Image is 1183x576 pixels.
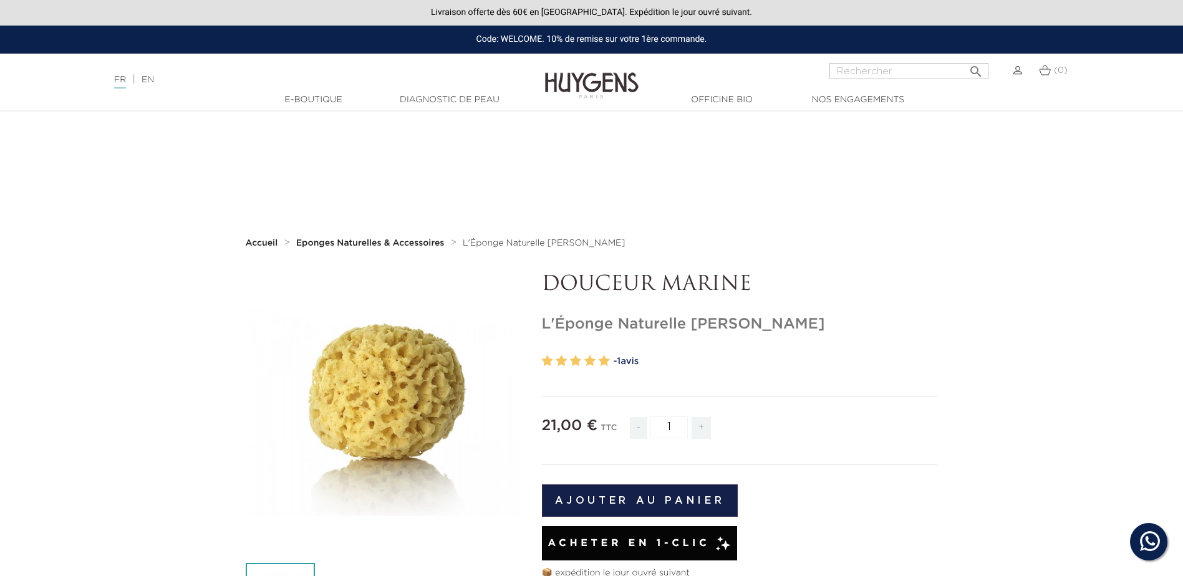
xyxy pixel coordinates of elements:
span: L'Éponge Naturelle [PERSON_NAME] [463,239,625,247]
strong: Eponges Naturelles & Accessoires [296,239,445,247]
span: 21,00 € [542,418,597,433]
label: 1 [542,352,553,370]
a: E-Boutique [251,94,376,107]
a: Eponges Naturelles & Accessoires [296,238,448,248]
label: 3 [570,352,581,370]
img: Huygens [545,52,639,100]
label: 4 [584,352,596,370]
input: Quantité [650,416,688,438]
p: DOUCEUR MARINE [542,273,938,297]
input: Rechercher [829,63,988,79]
a: EN [142,75,154,84]
a: Nos engagements [796,94,920,107]
button:  [965,59,987,76]
label: 5 [599,352,610,370]
div: | [108,72,483,87]
span: (0) [1054,66,1068,75]
i:  [968,60,983,75]
a: L'Éponge Naturelle [PERSON_NAME] [463,238,625,248]
a: -1avis [614,352,938,371]
span: 1 [617,357,620,366]
div: TTC [601,415,617,448]
strong: Accueil [246,239,278,247]
span: - [630,417,647,439]
a: Diagnostic de peau [387,94,512,107]
h1: L'Éponge Naturelle [PERSON_NAME] [542,315,938,334]
a: Accueil [246,238,281,248]
a: Officine Bio [660,94,785,107]
button: Ajouter au panier [542,484,738,517]
label: 2 [556,352,567,370]
a: FR [114,75,126,89]
span: + [692,417,712,439]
